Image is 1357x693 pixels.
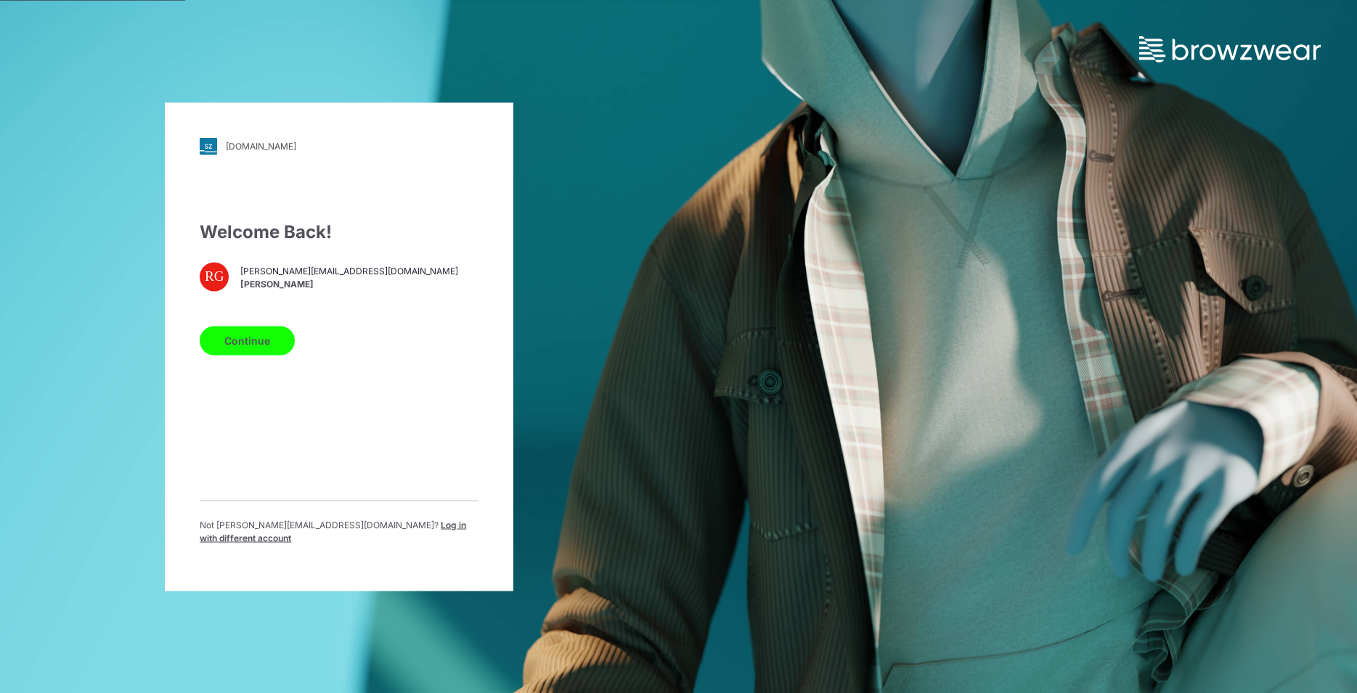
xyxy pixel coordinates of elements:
[200,218,478,245] div: Welcome Back!
[240,265,458,278] span: [PERSON_NAME][EMAIL_ADDRESS][DOMAIN_NAME]
[200,326,295,355] button: Continue
[226,141,296,152] div: [DOMAIN_NAME]
[240,278,458,291] span: [PERSON_NAME]
[200,137,217,155] img: svg+xml;base64,PHN2ZyB3aWR0aD0iMjgiIGhlaWdodD0iMjgiIHZpZXdCb3g9IjAgMCAyOCAyOCIgZmlsbD0ibm9uZSIgeG...
[200,137,478,155] a: [DOMAIN_NAME]
[1139,36,1321,62] img: browzwear-logo.73288ffb.svg
[200,262,229,291] div: RG
[200,518,478,544] p: Not [PERSON_NAME][EMAIL_ADDRESS][DOMAIN_NAME] ?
